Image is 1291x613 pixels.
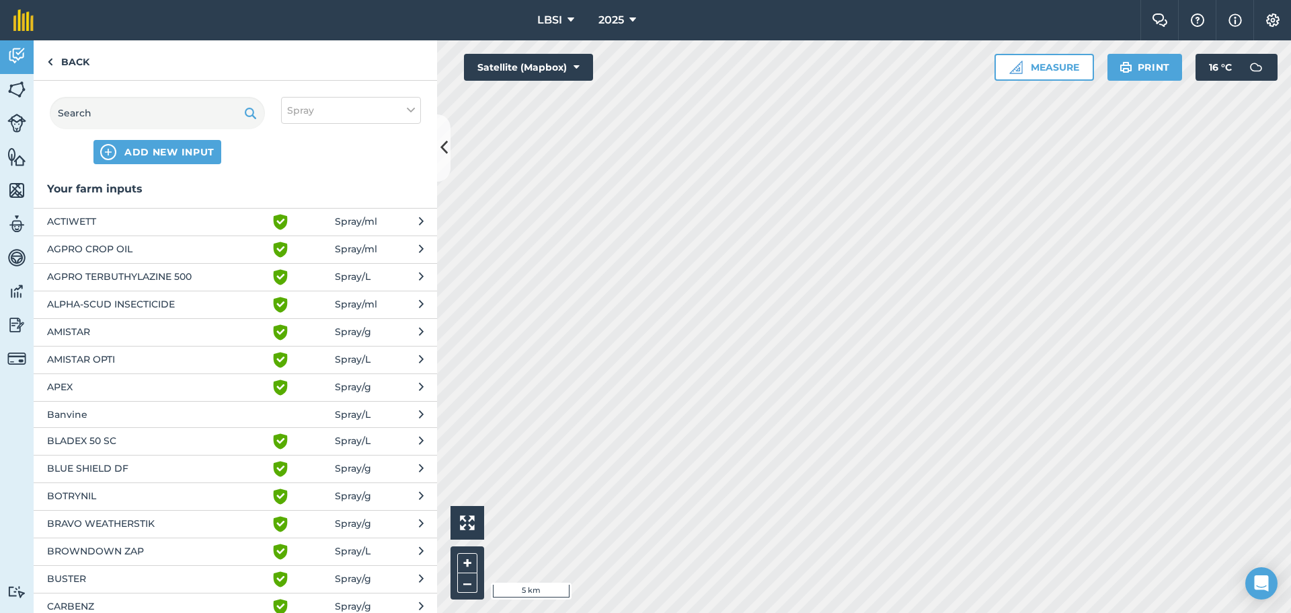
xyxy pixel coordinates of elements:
[598,12,624,28] span: 2025
[47,407,267,422] span: Banvine
[1189,13,1206,27] img: A question mark icon
[1243,54,1269,81] img: svg+xml;base64,PD94bWwgdmVyc2lvbj0iMS4wIiBlbmNvZGluZz0idXRmLTgiPz4KPCEtLSBHZW5lcmF0b3I6IEFkb2JlIE...
[34,236,437,263] button: AGPRO CROP OIL Spray/ml
[287,103,314,118] span: Spray
[34,373,437,401] button: APEX Spray/g
[47,571,267,587] span: BUSTER
[335,544,370,560] span: Spray / L
[1120,59,1132,75] img: svg+xml;base64,PHN2ZyB4bWxucz0iaHR0cDovL3d3dy53My5vcmcvMjAwMC9zdmciIHdpZHRoPSIxOSIgaGVpZ2h0PSIyNC...
[50,97,265,129] input: Search
[7,349,26,368] img: svg+xml;base64,PD94bWwgdmVyc2lvbj0iMS4wIiBlbmNvZGluZz0idXRmLTgiPz4KPCEtLSBHZW5lcmF0b3I6IEFkb2JlIE...
[1107,54,1183,81] button: Print
[34,538,437,565] button: BROWNDOWN ZAP Spray/L
[7,214,26,234] img: svg+xml;base64,PD94bWwgdmVyc2lvbj0iMS4wIiBlbmNvZGluZz0idXRmLTgiPz4KPCEtLSBHZW5lcmF0b3I6IEFkb2JlIE...
[7,114,26,133] img: svg+xml;base64,PD94bWwgdmVyc2lvbj0iMS4wIiBlbmNvZGluZz0idXRmLTgiPz4KPCEtLSBHZW5lcmF0b3I6IEFkb2JlIE...
[34,510,437,538] button: BRAVO WEATHERSTIK Spray/g
[537,12,562,28] span: LBSI
[34,401,437,427] button: Banvine Spray/L
[47,352,267,368] span: AMISTAR OPTI
[460,515,475,530] img: Four arrows, one pointing top left, one top right, one bottom right and the last bottom left
[7,585,26,598] img: svg+xml;base64,PD94bWwgdmVyc2lvbj0iMS4wIiBlbmNvZGluZz0idXRmLTgiPz4KPCEtLSBHZW5lcmF0b3I6IEFkb2JlIE...
[93,140,221,164] button: ADD NEW INPUT
[335,489,371,505] span: Spray / g
[47,433,267,449] span: BLADEX 50 SC
[1245,567,1278,600] div: Open Intercom Messenger
[7,147,26,167] img: svg+xml;base64,PHN2ZyB4bWxucz0iaHR0cDovL3d3dy53My5vcmcvMjAwMC9zdmciIHdpZHRoPSI1NiIgaGVpZ2h0PSI2MC...
[335,407,370,422] span: Spray / L
[1265,13,1281,27] img: A cog icon
[124,145,214,159] span: ADD NEW INPUT
[7,248,26,268] img: svg+xml;base64,PD94bWwgdmVyc2lvbj0iMS4wIiBlbmNvZGluZz0idXRmLTgiPz4KPCEtLSBHZW5lcmF0b3I6IEFkb2JlIE...
[47,297,267,313] span: ALPHA-SCUD INSECTICIDE
[100,144,116,160] img: svg+xml;base64,PHN2ZyB4bWxucz0iaHR0cDovL3d3dy53My5vcmcvMjAwMC9zdmciIHdpZHRoPSIxNCIgaGVpZ2h0PSIyNC...
[34,291,437,318] button: ALPHA-SCUD INSECTICIDE Spray/ml
[335,214,377,230] span: Spray / ml
[457,553,477,573] button: +
[335,297,377,313] span: Spray / ml
[47,269,267,285] span: AGPRO TERBUTHYLAZINE 500
[464,54,593,81] button: Satellite (Mapbox)
[7,46,26,66] img: svg+xml;base64,PD94bWwgdmVyc2lvbj0iMS4wIiBlbmNvZGluZz0idXRmLTgiPz4KPCEtLSBHZW5lcmF0b3I6IEFkb2JlIE...
[7,79,26,100] img: svg+xml;base64,PHN2ZyB4bWxucz0iaHR0cDovL3d3dy53My5vcmcvMjAwMC9zdmciIHdpZHRoPSI1NiIgaGVpZ2h0PSI2MC...
[47,324,267,340] span: AMISTAR
[1009,61,1023,74] img: Ruler icon
[34,263,437,291] button: AGPRO TERBUTHYLAZINE 500 Spray/L
[281,97,421,124] button: Spray
[34,180,437,198] h3: Your farm inputs
[1209,54,1232,81] span: 16 ° C
[335,269,370,285] span: Spray / L
[1228,12,1242,28] img: svg+xml;base64,PHN2ZyB4bWxucz0iaHR0cDovL3d3dy53My5vcmcvMjAwMC9zdmciIHdpZHRoPSIxNyIgaGVpZ2h0PSIxNy...
[34,565,437,593] button: BUSTER Spray/g
[7,315,26,335] img: svg+xml;base64,PD94bWwgdmVyc2lvbj0iMS4wIiBlbmNvZGluZz0idXRmLTgiPz4KPCEtLSBHZW5lcmF0b3I6IEFkb2JlIE...
[34,482,437,510] button: BOTRYNIL Spray/g
[335,380,371,396] span: Spray / g
[7,281,26,301] img: svg+xml;base64,PD94bWwgdmVyc2lvbj0iMS4wIiBlbmNvZGluZz0idXRmLTgiPz4KPCEtLSBHZW5lcmF0b3I6IEFkb2JlIE...
[47,242,267,258] span: AGPRO CROP OIL
[335,352,370,368] span: Spray / L
[34,455,437,482] button: BLUE SHIELD DF Spray/g
[47,214,267,230] span: ACTIWETT
[47,489,267,505] span: BOTRYNIL
[34,208,437,236] button: ACTIWETT Spray/ml
[34,427,437,455] button: BLADEX 50 SC Spray/L
[335,571,371,587] span: Spray / g
[34,40,103,80] a: Back
[335,516,371,532] span: Spray / g
[47,380,267,396] span: APEX
[13,9,34,31] img: fieldmargin Logo
[34,346,437,373] button: AMISTAR OPTI Spray/L
[335,461,371,477] span: Spray / g
[335,433,370,449] span: Spray / L
[47,516,267,532] span: BRAVO WEATHERSTIK
[34,318,437,346] button: AMISTAR Spray/g
[47,461,267,477] span: BLUE SHIELD DF
[335,324,371,340] span: Spray / g
[47,54,53,70] img: svg+xml;base64,PHN2ZyB4bWxucz0iaHR0cDovL3d3dy53My5vcmcvMjAwMC9zdmciIHdpZHRoPSI5IiBoZWlnaHQ9IjI0Ii...
[7,180,26,201] img: svg+xml;base64,PHN2ZyB4bWxucz0iaHR0cDovL3d3dy53My5vcmcvMjAwMC9zdmciIHdpZHRoPSI1NiIgaGVpZ2h0PSI2MC...
[1196,54,1278,81] button: 16 °C
[47,544,267,560] span: BROWNDOWN ZAP
[994,54,1094,81] button: Measure
[335,242,377,258] span: Spray / ml
[457,573,477,593] button: –
[244,105,257,121] img: svg+xml;base64,PHN2ZyB4bWxucz0iaHR0cDovL3d3dy53My5vcmcvMjAwMC9zdmciIHdpZHRoPSIxOSIgaGVpZ2h0PSIyNC...
[1152,13,1168,27] img: Two speech bubbles overlapping with the left bubble in the forefront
